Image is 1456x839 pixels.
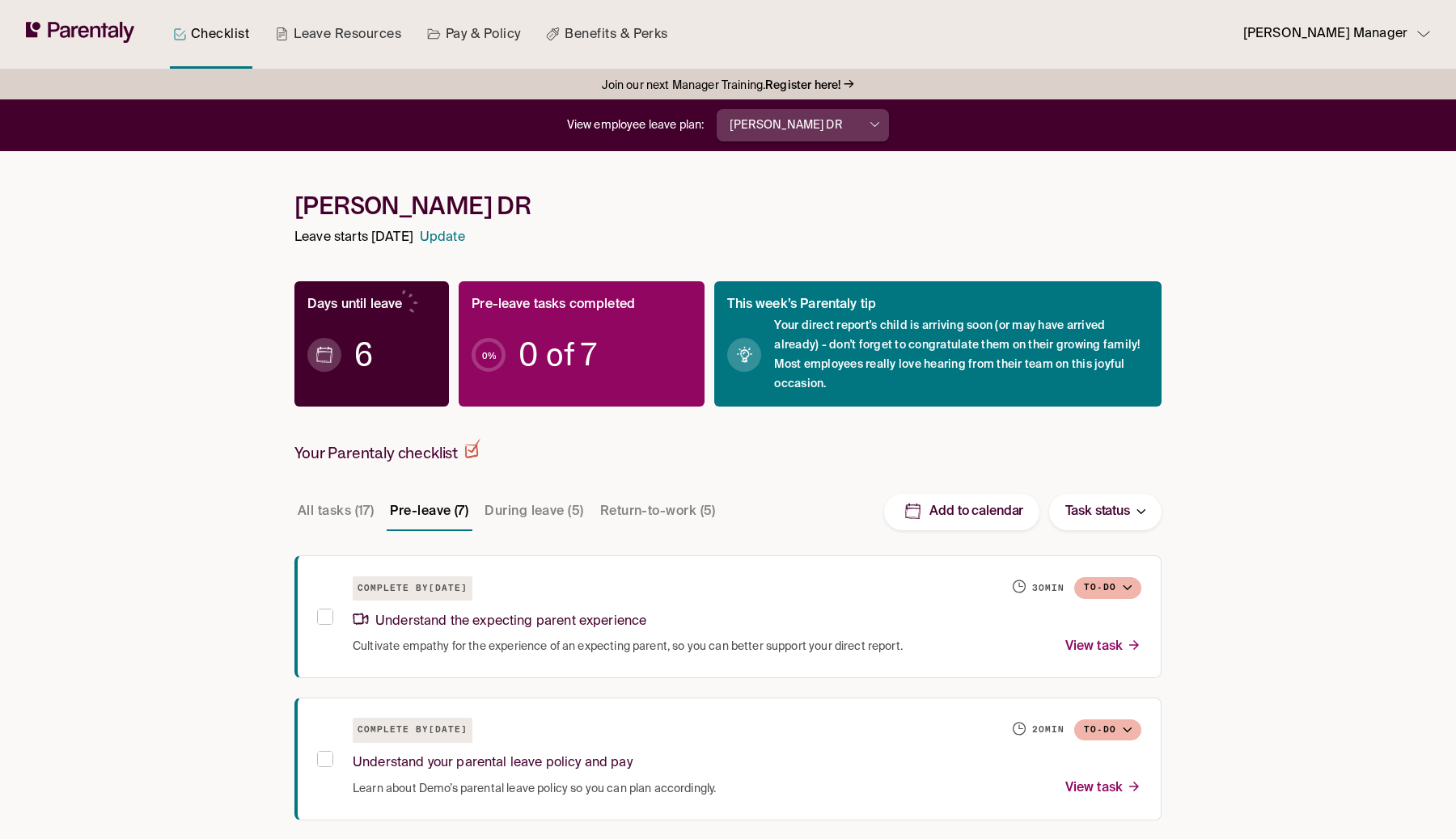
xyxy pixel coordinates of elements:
p: View employee leave plan: [567,117,705,134]
h6: 30 min [1032,582,1064,595]
h6: Complete by [DATE] [353,718,472,743]
button: All tasks (17) [294,492,377,531]
button: Task status [1049,494,1162,530]
span: 6 [354,347,373,363]
p: Pre-leave tasks completed [472,294,635,316]
p: Leave starts [DATE] [294,227,413,249]
p: Task status [1065,501,1130,523]
span: 0 of 7 [518,347,597,363]
button: To-do [1074,719,1141,741]
p: View task [1065,778,1141,799]
h6: Complete by [DATE] [353,576,472,601]
button: To-do [1074,577,1141,599]
p: View task [1065,636,1141,658]
span: Join our next Manager Training. [602,75,841,97]
button: Return-to-work (5) [597,492,719,531]
h1: [PERSON_NAME] DR [294,191,1162,221]
div: Task stage tabs [294,492,722,531]
button: [PERSON_NAME] DR [717,109,889,141]
p: Add to calendar [929,504,1023,521]
button: Add to calendar [884,494,1039,530]
p: Days until leave [307,294,402,316]
a: Update [420,227,465,249]
p: This week’s Parentaly tip [727,294,876,316]
span: Learn about Demo’s parental leave policy so you can plan accordingly. [353,781,716,797]
p: Understand your parental leave policy and pay [353,753,633,774]
span: Your direct report's child is arriving soon (or may have arrived already) - don't forget to congr... [774,316,1149,394]
p: [PERSON_NAME] DR [730,117,842,134]
button: Pre-leave (7) [387,492,472,531]
p: → [844,74,854,97]
p: Understand the expecting parent experience [353,611,646,633]
h2: Your Parentaly checklist [294,439,480,463]
h6: 20 min [1032,723,1064,736]
p: [PERSON_NAME] Manager [1243,23,1407,45]
a: Join our next Manager Training.Register here!→ [602,75,855,97]
span: Cultivate empathy for the experience of an expecting parent, so you can better support your direc... [353,639,903,655]
strong: Register here! [765,80,840,91]
button: During leave (5) [481,492,586,531]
